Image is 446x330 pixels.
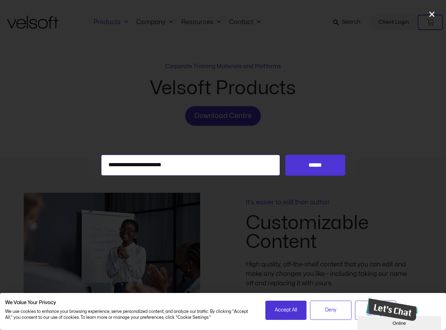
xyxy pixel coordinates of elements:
button: Adjust cookie preferences [355,301,396,320]
button: Deny all cookies [310,301,351,320]
span: Deny [325,306,337,314]
span: Accept All [275,306,297,314]
iframe: chat widget [357,315,443,330]
h2: We Value Your Privacy [5,300,255,306]
span: Cookie Settings [360,302,392,318]
p: We use cookies to enhance your browsing experience, serve personalized content, and analyze our t... [5,309,255,321]
a: Close [428,10,436,18]
iframe: chat widget [363,295,417,324]
button: Accept all cookies [265,301,307,320]
img: Chat attention grabber [3,3,57,25]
